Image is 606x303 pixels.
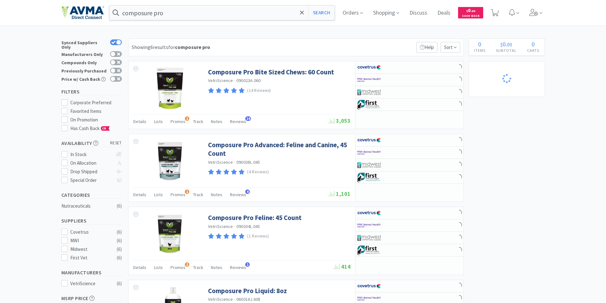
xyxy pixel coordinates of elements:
[61,217,122,224] h5: Suppliers
[171,119,185,124] span: Promos
[193,119,203,124] span: Track
[435,10,453,16] a: Deals
[245,116,251,121] span: 14
[61,39,107,49] div: Synced Suppliers Only
[236,159,260,165] span: 090038L.045
[357,148,381,157] img: f6b2451649754179b5b4e0c70c3f7cb0_2.png
[357,173,381,182] img: 67d67680309e4a0bb49a5ff0391dcc42_6.png
[70,245,110,253] div: Midwest
[61,140,122,147] h5: Availability
[208,68,334,76] a: Composure Pro Bite Sized Chews: 60 Count
[61,59,107,65] div: Compounds Only
[117,202,122,210] div: ( 6 )
[70,99,122,107] div: Corporate Preferred
[236,78,261,83] span: 090023A.060
[132,43,210,52] div: Showing 6 results
[470,9,475,13] span: . 00
[334,263,351,270] span: 414
[70,228,110,236] div: Covetrus
[500,41,503,48] span: $
[329,117,351,124] span: 3,053
[185,262,189,267] span: 1
[61,191,122,199] h5: Categories
[230,265,246,270] span: Reviews
[185,189,189,194] span: 1
[357,100,381,109] img: 67d67680309e4a0bb49a5ff0391dcc42_6.png
[117,254,122,262] div: ( 6 )
[466,9,468,13] span: $
[70,176,113,184] div: Special Order
[117,237,122,244] div: ( 6 )
[208,296,233,302] a: VetriScience
[175,44,210,50] strong: composure pro
[247,169,269,176] p: (4 Reviews)
[211,265,222,270] span: Notes
[491,47,522,53] h4: Subtotal
[70,125,110,131] span: Has Cash Back
[149,141,191,182] img: 3e5a8423474e400b870195586e0790a9_374783.jpeg
[61,295,122,302] h5: MSRP Price
[109,5,335,20] input: Search by item, sku, manufacturer, ingredient, size...
[236,224,260,229] span: 090034L.045
[70,151,113,158] div: In Stock
[478,40,481,48] span: 0
[70,159,113,167] div: On Allocation
[357,160,381,170] img: 4dd14cff54a648ac9e977f0c5da9bc2e_5.png
[193,265,203,270] span: Track
[101,127,108,130] span: CB
[230,192,246,197] span: Reviews
[61,88,122,95] h5: Filters
[171,192,185,197] span: Promos
[357,233,381,243] img: 4dd14cff54a648ac9e977f0c5da9bc2e_5.png
[70,254,110,262] div: First Vet
[168,44,210,50] span: for
[234,296,235,302] span: ·
[245,189,250,194] span: 4
[61,269,122,276] h5: Manufacturers
[491,41,522,47] div: .
[532,40,535,48] span: 0
[117,280,122,287] div: ( 6 )
[133,192,146,197] span: Details
[357,87,381,97] img: 4dd14cff54a648ac9e977f0c5da9bc2e_5.png
[208,213,302,222] a: Composure Pro Feline: 45 Count
[357,63,381,72] img: 77fca1acd8b6420a9015268ca798ef17_1.png
[329,190,351,197] span: 1,101
[61,76,107,81] div: Price w/ Cash Back
[70,237,110,244] div: MWI
[407,10,430,16] a: Discuss
[70,168,113,176] div: Drop Shipped
[149,68,191,109] img: c300b027dc304765acf1287f62c37da6_64459.jpeg
[208,78,233,83] a: VetriScience
[185,116,189,121] span: 1
[234,78,235,83] span: ·
[171,265,185,270] span: Promos
[154,265,163,270] span: Lists
[469,47,491,53] h4: Items
[208,286,287,295] a: Composure Pro Liquid: 8oz
[234,159,235,165] span: ·
[110,140,122,147] span: reset
[117,245,122,253] div: ( 6 )
[441,42,460,53] span: Sort
[61,68,107,73] div: Previously Purchased
[208,159,233,165] a: VetriScience
[462,14,479,18] span: Cash Back
[245,262,250,267] span: 1
[61,51,107,57] div: Manufacturers Only
[466,7,475,13] span: 0
[357,281,381,291] img: 77fca1acd8b6420a9015268ca798ef17_1.png
[70,107,122,115] div: Favorited Items
[133,265,146,270] span: Details
[230,119,246,124] span: Reviews
[61,6,104,19] img: e4e33dab9f054f5782a47901c742baa9_102.png
[236,296,261,302] span: 060016J.608
[234,224,235,229] span: ·
[507,41,512,48] span: 00
[503,40,506,48] span: 0
[61,202,113,210] div: Nutraceuticals
[154,119,163,124] span: Lists
[522,47,545,53] h4: Carts
[357,245,381,255] img: 67d67680309e4a0bb49a5ff0391dcc42_6.png
[156,213,184,255] img: f3e7d292794a47dcbf0ffc328c126e87_340988.jpeg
